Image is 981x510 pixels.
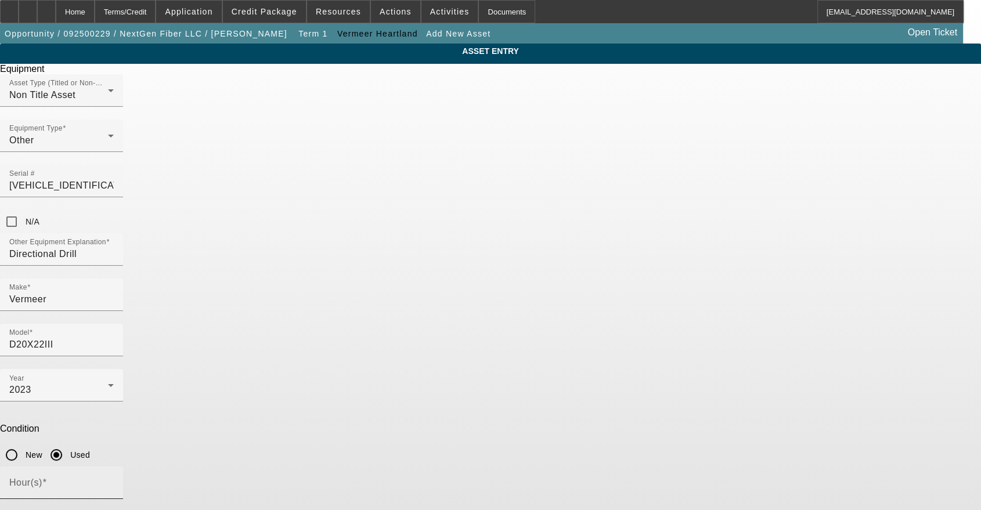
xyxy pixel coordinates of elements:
span: Actions [380,7,412,16]
span: Other [9,135,34,145]
span: Opportunity / 092500229 / NextGen Fiber LLC / [PERSON_NAME] [5,29,287,38]
button: Term 1 [294,23,331,44]
button: Actions [371,1,420,23]
mat-label: Model [9,329,30,337]
span: 2023 [9,385,31,395]
label: Used [68,449,90,461]
span: Activities [430,7,470,16]
mat-label: Other Equipment Explanation [9,238,106,246]
mat-label: Hour(s) [9,478,42,487]
mat-label: Year [9,374,24,382]
button: Vermeer Heartland [334,23,421,44]
mat-label: Serial # [9,170,35,178]
span: Application [165,7,212,16]
mat-label: Make [9,284,27,291]
a: Open Ticket [903,23,962,42]
mat-label: Asset Type (Titled or Non-Titled) [9,79,116,87]
button: Add New Asset [423,23,493,44]
mat-label: Equipment Type [9,125,63,132]
button: Application [156,1,221,23]
button: Credit Package [223,1,306,23]
button: Activities [421,1,478,23]
span: Add New Asset [426,29,490,38]
span: Non Title Asset [9,90,75,100]
button: Resources [307,1,370,23]
span: Resources [316,7,361,16]
span: Credit Package [232,7,297,16]
span: Term 1 [298,29,327,38]
span: ASSET ENTRY [9,46,972,56]
label: N/A [23,216,39,227]
label: New [23,449,42,461]
span: Vermeer Heartland [337,29,418,38]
